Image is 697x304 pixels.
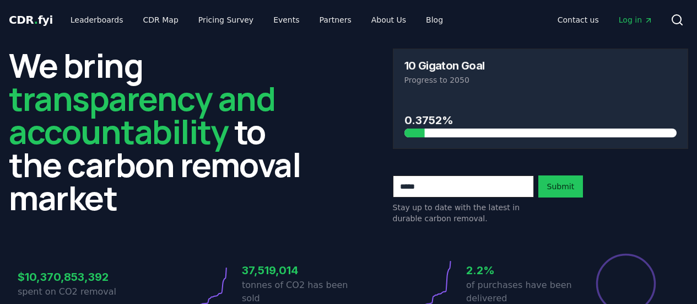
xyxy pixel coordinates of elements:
[9,76,275,154] span: transparency and accountability
[134,10,187,30] a: CDR Map
[62,10,132,30] a: Leaderboards
[404,60,485,71] h3: 10 Gigaton Goal
[62,10,452,30] nav: Main
[9,12,53,28] a: CDR.fyi
[9,13,53,26] span: CDR fyi
[363,10,415,30] a: About Us
[404,112,677,129] h3: 0.3752%
[242,262,349,279] h3: 37,519,014
[18,269,125,285] h3: $10,370,853,392
[311,10,360,30] a: Partners
[393,202,534,224] p: Stay up to date with the latest in durable carbon removal.
[610,10,662,30] a: Log in
[404,74,677,86] p: Progress to 2050
[417,10,452,30] a: Blog
[549,10,662,30] nav: Main
[466,262,573,279] h3: 2.2%
[9,49,305,214] h2: We bring to the carbon removal market
[264,10,308,30] a: Events
[18,285,125,298] p: spent on CO2 removal
[538,175,583,198] button: Submit
[619,14,653,25] span: Log in
[549,10,608,30] a: Contact us
[34,13,38,26] span: .
[190,10,262,30] a: Pricing Survey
